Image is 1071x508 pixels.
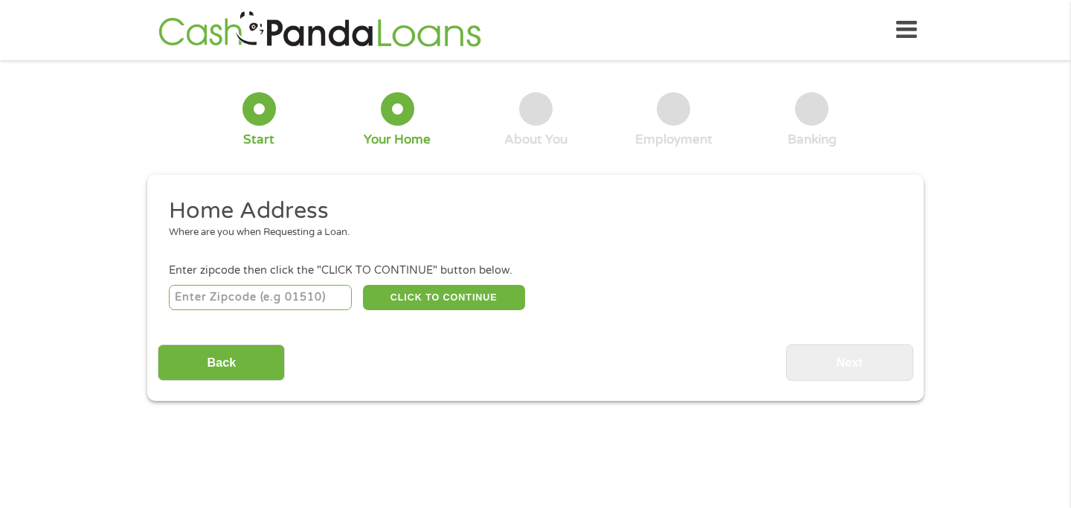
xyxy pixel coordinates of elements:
[364,132,431,148] div: Your Home
[158,344,285,381] input: Back
[169,196,892,226] h2: Home Address
[169,263,902,279] div: Enter zipcode then click the "CLICK TO CONTINUE" button below.
[169,225,892,240] div: Where are you when Requesting a Loan.
[243,132,274,148] div: Start
[635,132,713,148] div: Employment
[788,132,837,148] div: Banking
[504,132,567,148] div: About You
[154,9,486,51] img: GetLoanNow Logo
[169,285,353,310] input: Enter Zipcode (e.g 01510)
[786,344,913,381] input: Next
[363,285,525,310] button: CLICK TO CONTINUE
